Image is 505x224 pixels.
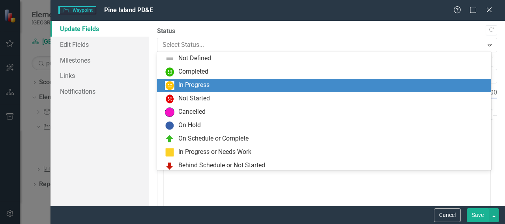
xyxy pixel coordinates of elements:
[165,134,174,144] img: On Schedule or Complete
[178,81,209,90] div: In Progress
[434,208,461,222] button: Cancel
[50,68,149,83] a: Links
[104,6,153,14] span: Pine Island PD&E
[467,208,489,222] button: Save
[178,148,251,157] div: In Progress or Needs Work
[178,121,201,130] div: On Hold
[165,54,174,63] img: Not Defined
[50,52,149,68] a: Milestones
[178,161,265,170] div: Behind Schedule or Not Started
[165,81,174,90] img: In Progress
[157,27,497,36] label: Status
[165,67,174,77] img: Completed
[58,6,96,14] span: Waypoint
[178,134,249,143] div: On Schedule or Complete
[178,107,206,117] div: Cancelled
[165,148,174,157] img: In Progress or Needs Work
[50,83,149,99] a: Notifications
[178,54,211,63] div: Not Defined
[165,107,174,117] img: Cancelled
[178,67,208,76] div: Completed
[165,121,174,130] img: On Hold
[165,94,174,104] img: Not Started
[50,37,149,52] a: Edit Fields
[165,161,174,170] img: Behind Schedule or Not Started
[50,21,149,37] a: Update Fields
[178,94,210,103] div: Not Started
